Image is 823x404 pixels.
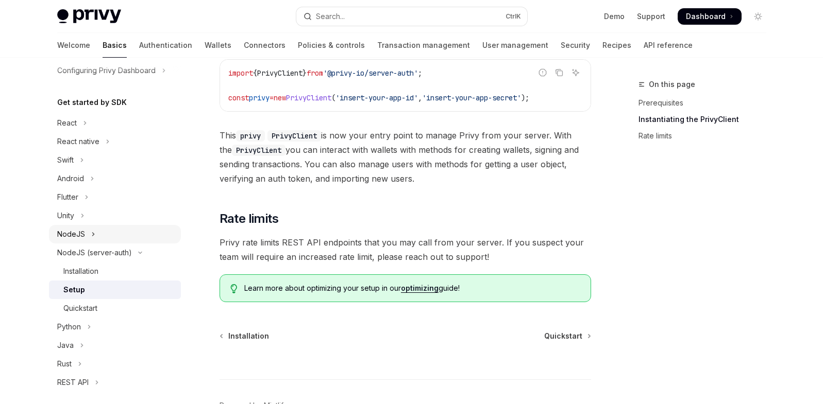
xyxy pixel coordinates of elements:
a: API reference [644,33,693,58]
code: PrivyClient [267,130,321,142]
a: Authentication [139,33,192,58]
span: from [307,68,323,78]
button: Toggle Android section [49,169,181,188]
span: Quickstart [544,331,582,341]
span: ); [521,93,529,102]
div: Java [57,339,74,352]
div: Setup [63,284,85,296]
a: Setup [49,280,181,299]
a: Prerequisites [639,95,775,111]
svg: Tip [230,284,238,293]
div: REST API [57,376,89,389]
a: Connectors [244,33,285,58]
span: new [274,93,286,102]
div: Search... [316,10,345,23]
span: This is now your entry point to manage Privy from your server. With the you can interact with wal... [220,128,591,186]
span: On this page [649,78,695,91]
div: React [57,117,77,129]
a: Policies & controls [298,33,365,58]
a: User management [482,33,548,58]
a: Security [561,33,590,58]
span: { [253,68,257,78]
button: Toggle NodeJS section [49,225,181,243]
button: Toggle Java section [49,336,181,355]
button: Toggle React native section [49,132,181,151]
div: Unity [57,209,74,222]
div: Flutter [57,191,78,203]
span: PrivyClient [286,93,331,102]
span: Rate limits [220,210,278,227]
a: Quickstart [544,331,590,341]
a: Wallets [205,33,231,58]
span: Learn more about optimizing your setup in our guide! [244,283,580,293]
span: ( [331,93,335,102]
div: NodeJS (server-auth) [57,247,132,259]
div: Rust [57,358,72,370]
a: optimizing [401,284,439,293]
a: Installation [221,331,269,341]
a: Welcome [57,33,90,58]
button: Copy the contents from the code block [552,66,566,79]
a: Quickstart [49,299,181,318]
button: Toggle NodeJS (server-auth) section [49,243,181,262]
span: Privy rate limits REST API endpoints that you may call from your server. If you suspect your team... [220,235,591,264]
span: ; [418,68,422,78]
a: Recipes [602,33,631,58]
span: PrivyClient [257,68,303,78]
img: light logo [57,9,121,24]
span: const [228,93,249,102]
button: Ask AI [569,66,582,79]
button: Toggle Rust section [49,355,181,373]
button: Toggle Swift section [49,151,181,169]
div: Swift [57,154,74,166]
button: Report incorrect code [536,66,549,79]
code: privy [236,130,265,142]
div: Installation [63,265,98,277]
button: Toggle dark mode [750,8,766,25]
button: Toggle REST API section [49,373,181,392]
button: Toggle React section [49,114,181,132]
span: , [418,93,422,102]
button: Toggle Unity section [49,206,181,225]
div: Android [57,172,84,185]
a: Demo [604,11,625,22]
span: Dashboard [686,11,726,22]
div: React native [57,135,99,148]
button: Toggle Python section [49,318,181,336]
span: } [303,68,307,78]
span: 'insert-your-app-secret' [422,93,521,102]
code: PrivyClient [232,145,285,156]
button: Open search [296,7,527,26]
div: NodeJS [57,228,85,240]
a: Dashboard [678,8,742,25]
a: Transaction management [377,33,470,58]
span: '@privy-io/server-auth' [323,68,418,78]
button: Toggle Flutter section [49,188,181,206]
span: privy [249,93,270,102]
span: Installation [228,331,269,341]
h5: Get started by SDK [57,96,127,109]
div: Python [57,321,81,333]
a: Instantiating the PrivyClient [639,111,775,128]
a: Rate limits [639,128,775,144]
span: = [270,93,274,102]
span: import [228,68,253,78]
a: Basics [103,33,127,58]
a: Support [637,11,665,22]
span: Ctrl K [506,12,521,21]
span: 'insert-your-app-id' [335,93,418,102]
a: Installation [49,262,181,280]
div: Quickstart [63,302,97,314]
